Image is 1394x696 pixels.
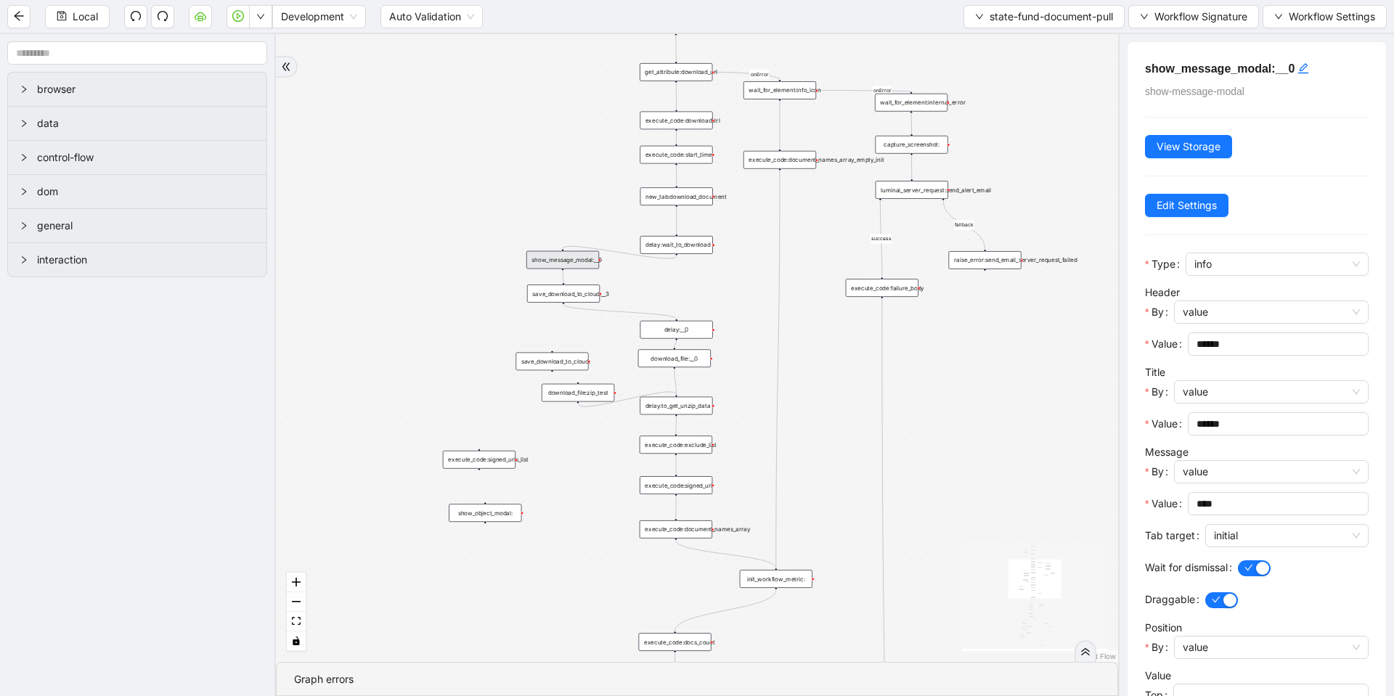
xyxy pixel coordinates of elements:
div: download_file:__0 [638,349,711,367]
div: data [8,107,266,140]
div: interaction [8,243,266,277]
div: execute_code:signed_urls_listplus-circle [443,451,515,469]
span: Workflow Signature [1154,9,1247,25]
button: cloud-server [189,5,212,28]
span: Auto Validation [389,6,474,28]
span: arrow-left [13,10,25,22]
div: download_file:zip_test [542,384,614,402]
span: Type [1152,256,1175,272]
button: play-circle [227,5,250,28]
span: right [20,153,28,162]
g: Edge from wait_for_element:info_icon to wait_for_element:internal_error [818,86,911,95]
span: state-fund-document-pull [990,9,1113,25]
div: delay:wait_to_download [640,236,713,254]
button: downWorkflow Settings [1263,5,1387,28]
div: get_attribute:download_url [640,63,712,81]
span: down [975,12,984,21]
span: interaction [37,252,255,268]
div: show_object_modal:plus-circle [449,504,521,522]
div: save_download_to_cloud:__3 [527,284,600,303]
button: downstate-fund-document-pull [963,5,1125,28]
g: Edge from execute_code:document_names_array to init_workflow_metric: [676,540,776,568]
div: Graph errors [294,671,1100,687]
button: undo [124,5,147,28]
div: execute_code:failure_body [846,279,918,297]
div: wait_for_element:info_icon [743,81,816,99]
div: execute_code:exclude_list [640,435,712,454]
span: right [20,187,28,196]
span: plus-circle [479,529,492,541]
g: Edge from save_download_to_cloud:__3 to delay:__0 [563,305,677,319]
span: By [1152,304,1164,320]
span: Development [281,6,357,28]
button: arrow-left [7,5,30,28]
div: init_workflow_metric: [740,570,812,588]
button: zoom in [287,573,306,592]
span: plus-circle [546,377,558,390]
span: data [37,115,255,131]
span: save [57,11,67,21]
button: zoom out [287,592,306,612]
span: browser [37,81,255,97]
div: execute_code:signed_urls_list [443,451,515,469]
span: Draggable [1145,591,1195,607]
g: Edge from luminai_server_request:send_alert_email to raise_error:send_email_server_request_failed [943,201,985,250]
label: Value [1145,669,1171,681]
span: plus-circle [473,476,486,488]
div: control-flow [8,141,266,174]
g: Edge from luminai_server_request:send_alert_email to execute_code:failure_body [871,201,892,277]
span: edit [1297,62,1309,74]
span: Workflow Settings [1289,9,1375,25]
g: Edge from get_attribute:download_url to wait_for_element:info_icon [714,70,780,80]
div: show_message_modal:__0 [526,251,599,269]
div: execute_code:document_names_array_empty_init [743,151,816,169]
span: control-flow [37,150,255,165]
span: general [37,218,255,234]
g: Edge from download_file:__0 to delay:to_get_unzip_data [674,369,677,395]
div: delay:__0 [640,321,713,339]
span: initial [1214,525,1360,546]
div: execute_code:docs_count [639,633,712,651]
button: fit view [287,612,306,631]
div: raise_error:send_email_server_request_failed [949,251,1022,269]
button: Edit Settings [1145,194,1228,217]
div: save_download_to_cloud: [515,353,588,371]
span: info [1194,253,1360,275]
label: Message [1145,446,1189,458]
span: double-right [1080,647,1091,657]
div: save_download_to_cloud:plus-circle [515,353,588,371]
span: right [20,221,28,230]
span: right [20,255,28,264]
button: saveLocal [45,5,110,28]
span: right [20,85,28,94]
div: delay:to_get_unzip_data [640,397,712,415]
span: View Storage [1157,139,1220,155]
div: capture_screenshot: [875,136,947,154]
span: By [1152,384,1164,400]
div: click to edit id [1297,60,1309,77]
span: By [1152,464,1164,480]
span: down [1140,12,1149,21]
g: Edge from execute_code:document_names_array_empty_init to init_workflow_metric: [776,171,780,568]
span: double-right [281,62,291,72]
div: new_tab:download_document [640,187,713,205]
span: value [1183,381,1360,403]
span: Value [1152,336,1178,352]
div: luminai_server_request:send_alert_email [876,181,948,199]
span: show-message-modal [1145,86,1244,97]
div: raise_error:send_email_server_request_failedplus-circle [949,251,1022,269]
div: execute_code:start_time [640,146,712,164]
button: View Storage [1145,135,1232,158]
span: Local [73,9,98,25]
div: general [8,209,266,242]
span: value [1183,301,1360,323]
div: execute_code:downloadUrl [640,112,712,130]
div: dom [8,175,266,208]
div: execute_code:signed_url [640,476,712,494]
span: Tab target [1145,528,1195,544]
